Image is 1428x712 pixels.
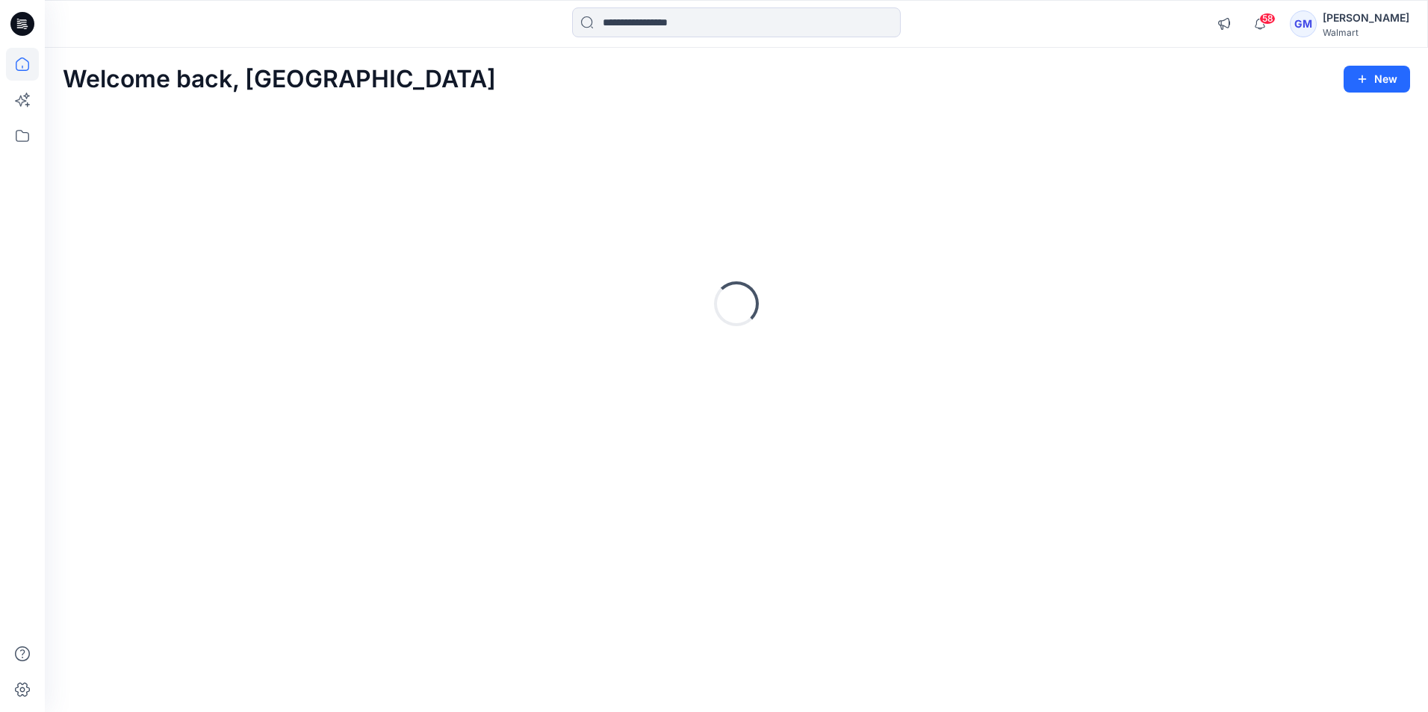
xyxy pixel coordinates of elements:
[63,66,496,93] h2: Welcome back, [GEOGRAPHIC_DATA]
[1323,27,1409,38] div: Walmart
[1290,10,1317,37] div: GM
[1259,13,1276,25] span: 58
[1323,9,1409,27] div: [PERSON_NAME]
[1344,66,1410,93] button: New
